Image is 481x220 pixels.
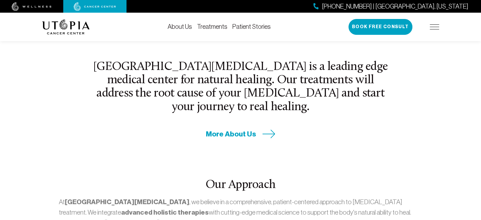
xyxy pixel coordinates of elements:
button: Book Free Consult [348,19,412,35]
img: icon-hamburger [430,24,439,29]
img: cancer center [74,2,116,11]
img: wellness [12,2,52,11]
h2: Our Approach [59,179,422,192]
strong: advanced holistic therapies [121,208,209,217]
a: Patient Stories [232,23,271,30]
span: More About Us [206,129,256,139]
h2: [GEOGRAPHIC_DATA][MEDICAL_DATA] is a leading edge medical center for natural healing. Our treatme... [93,60,389,114]
span: [PHONE_NUMBER] | [GEOGRAPHIC_DATA], [US_STATE] [322,2,468,11]
a: More About Us [206,129,275,139]
a: [PHONE_NUMBER] | [GEOGRAPHIC_DATA], [US_STATE] [313,2,468,11]
strong: [GEOGRAPHIC_DATA][MEDICAL_DATA] [65,198,189,206]
img: logo [42,19,90,35]
a: Treatments [197,23,227,30]
a: About Us [168,23,192,30]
